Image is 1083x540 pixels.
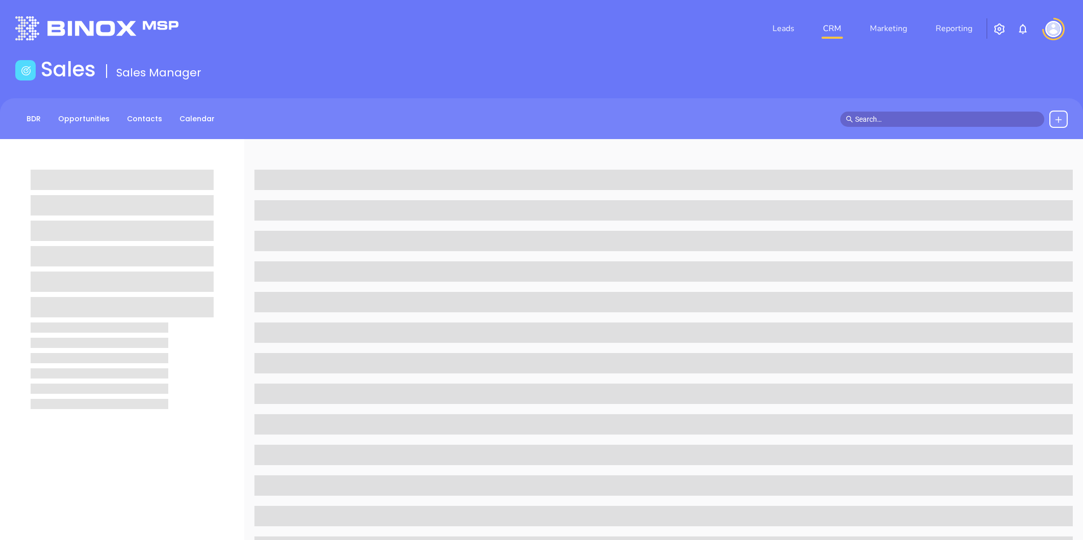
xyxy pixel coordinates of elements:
span: search [846,116,853,123]
a: Marketing [866,18,911,39]
a: Contacts [121,111,168,127]
a: BDR [20,111,47,127]
img: iconSetting [993,23,1005,35]
span: Sales Manager [116,65,201,80]
img: logo [15,16,178,40]
h1: Sales [41,57,96,82]
img: iconNotification [1017,23,1029,35]
input: Search… [855,114,1039,125]
a: Calendar [173,111,221,127]
img: user [1045,21,1062,37]
a: Reporting [932,18,976,39]
a: Leads [768,18,798,39]
a: CRM [819,18,845,39]
a: Opportunities [52,111,116,127]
